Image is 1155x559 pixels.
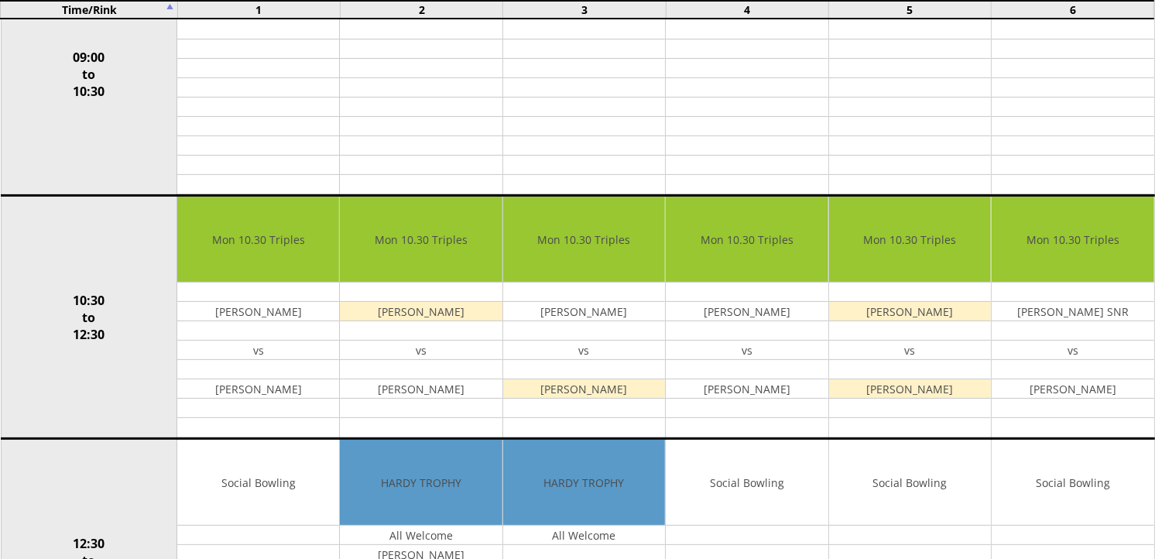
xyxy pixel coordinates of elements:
[828,1,991,19] td: 5
[1,196,177,439] td: 10:30 to 12:30
[992,302,1153,321] td: [PERSON_NAME] SNR
[829,341,991,360] td: vs
[177,379,339,399] td: [PERSON_NAME]
[341,1,503,19] td: 2
[992,197,1153,283] td: Mon 10.30 Triples
[992,379,1153,399] td: [PERSON_NAME]
[340,440,502,526] td: HARDY TROPHY
[503,197,665,283] td: Mon 10.30 Triples
[177,1,340,19] td: 1
[666,302,828,321] td: [PERSON_NAME]
[666,1,828,19] td: 4
[829,197,991,283] td: Mon 10.30 Triples
[503,440,665,526] td: HARDY TROPHY
[503,526,665,545] td: All Welcome
[340,341,502,360] td: vs
[992,1,1154,19] td: 6
[177,302,339,321] td: [PERSON_NAME]
[177,197,339,283] td: Mon 10.30 Triples
[829,302,991,321] td: [PERSON_NAME]
[666,440,828,526] td: Social Bowling
[992,341,1153,360] td: vs
[666,341,828,360] td: vs
[829,440,991,526] td: Social Bowling
[666,379,828,399] td: [PERSON_NAME]
[666,197,828,283] td: Mon 10.30 Triples
[503,379,665,399] td: [PERSON_NAME]
[992,440,1153,526] td: Social Bowling
[340,379,502,399] td: [PERSON_NAME]
[340,197,502,283] td: Mon 10.30 Triples
[1,1,177,19] td: Time/Rink
[340,526,502,545] td: All Welcome
[340,302,502,321] td: [PERSON_NAME]
[177,440,339,526] td: Social Bowling
[503,302,665,321] td: [PERSON_NAME]
[503,341,665,360] td: vs
[177,341,339,360] td: vs
[829,379,991,399] td: [PERSON_NAME]
[503,1,666,19] td: 3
